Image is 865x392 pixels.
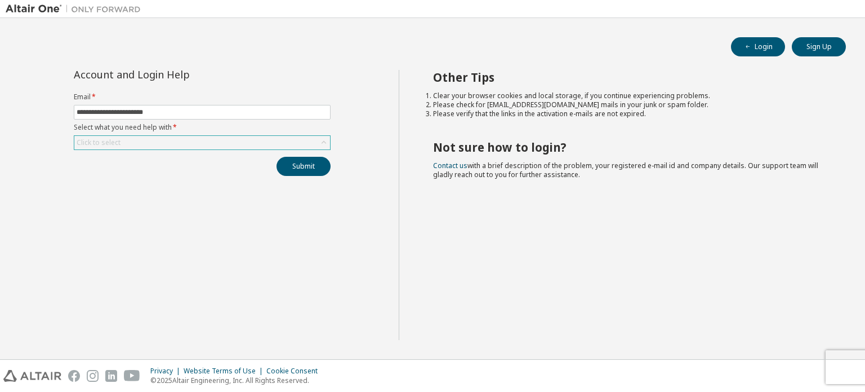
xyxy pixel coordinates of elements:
[74,93,331,102] label: Email
[74,136,330,149] div: Click to select
[792,37,846,56] button: Sign Up
[3,370,61,382] img: altair_logo.svg
[124,370,140,382] img: youtube.svg
[266,367,324,376] div: Cookie Consent
[433,109,826,118] li: Please verify that the links in the activation e-mails are not expired.
[77,138,121,147] div: Click to select
[74,123,331,132] label: Select what you need help with
[433,161,818,179] span: with a brief description of the problem, your registered e-mail id and company details. Our suppo...
[105,370,117,382] img: linkedin.svg
[277,157,331,176] button: Submit
[6,3,146,15] img: Altair One
[87,370,99,382] img: instagram.svg
[433,161,467,170] a: Contact us
[184,367,266,376] div: Website Terms of Use
[150,367,184,376] div: Privacy
[150,376,324,385] p: © 2025 Altair Engineering, Inc. All Rights Reserved.
[433,100,826,109] li: Please check for [EMAIL_ADDRESS][DOMAIN_NAME] mails in your junk or spam folder.
[433,140,826,155] h2: Not sure how to login?
[68,370,80,382] img: facebook.svg
[731,37,785,56] button: Login
[74,70,279,79] div: Account and Login Help
[433,91,826,100] li: Clear your browser cookies and local storage, if you continue experiencing problems.
[433,70,826,85] h2: Other Tips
